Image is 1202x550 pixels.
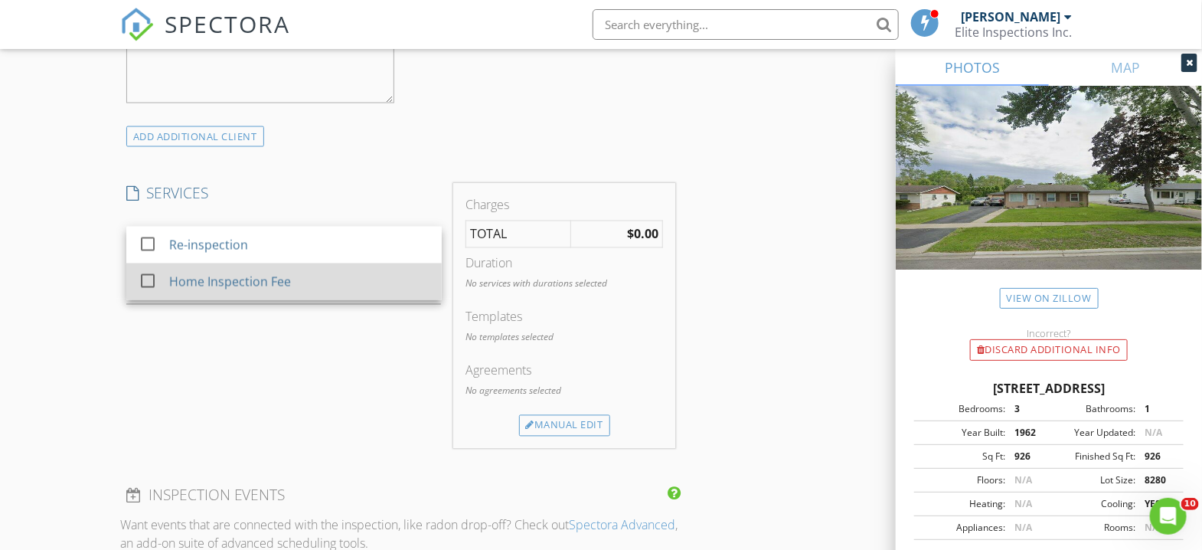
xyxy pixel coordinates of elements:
div: Charges [465,196,662,214]
div: Home Inspection Fee [169,273,291,291]
div: Floors: [919,473,1005,487]
div: [PERSON_NAME] [961,9,1060,25]
span: 10 [1181,498,1199,510]
a: MAP [1049,49,1202,86]
div: Incorrect? [896,327,1202,339]
td: TOTAL [466,221,570,248]
a: Spectora Advanced [569,517,675,534]
div: Cooling: [1049,497,1135,511]
div: Sq Ft: [919,450,1005,463]
div: Heating: [919,497,1005,511]
div: [STREET_ADDRESS] [914,379,1184,398]
div: ADD ADDITIONAL client [126,126,264,147]
div: 3 [1005,402,1049,416]
p: No services with durations selected [465,277,662,291]
strong: $0.00 [627,226,658,243]
span: N/A [1145,521,1162,534]
span: N/A [1014,521,1032,534]
div: Re-inspection [169,236,248,254]
iframe: Intercom live chat [1150,498,1187,535]
div: Appliances: [919,521,1005,535]
div: Manual Edit [519,415,610,437]
div: YES [1135,497,1179,511]
span: SPECTORA [165,8,290,40]
div: 926 [1135,450,1179,463]
input: Search everything... [593,9,899,40]
img: streetview [896,86,1202,306]
div: Elite Inspections Inc. [955,25,1072,40]
div: Templates [465,308,662,326]
h4: SERVICES [126,184,441,204]
div: Agreements [465,362,662,380]
div: Duration [465,254,662,273]
p: No templates selected [465,331,662,345]
p: No agreements selected [465,385,662,398]
img: The Best Home Inspection Software - Spectora [120,8,154,41]
div: Year Updated: [1049,426,1135,440]
div: Lot Size: [1049,473,1135,487]
a: View on Zillow [1000,288,1099,309]
h4: INSPECTION EVENTS [126,486,675,506]
div: Discard Additional info [970,339,1128,361]
span: N/A [1145,426,1162,439]
div: Finished Sq Ft: [1049,450,1135,463]
span: N/A [1014,497,1032,510]
div: 1962 [1005,426,1049,440]
span: N/A [1014,473,1032,486]
div: Bathrooms: [1049,402,1135,416]
div: 1 [1135,402,1179,416]
a: PHOTOS [896,49,1049,86]
div: Bedrooms: [919,402,1005,416]
a: SPECTORA [120,21,290,53]
div: Year Built: [919,426,1005,440]
div: 926 [1005,450,1049,463]
div: Rooms: [1049,521,1135,535]
div: 8280 [1135,473,1179,487]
